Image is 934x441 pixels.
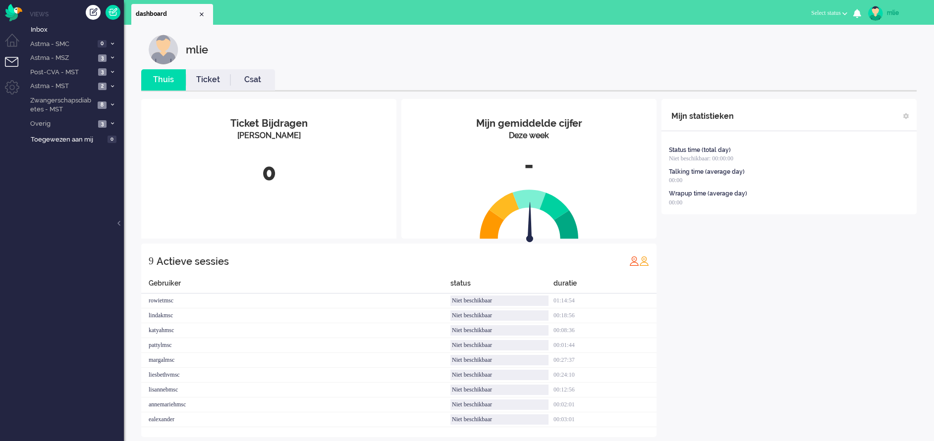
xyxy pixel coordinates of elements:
[480,189,579,239] img: semi_circle.svg
[450,385,549,395] div: Niet beschikbaar
[553,353,657,368] div: 00:27:37
[5,80,27,102] li: Admin menu
[157,251,229,271] div: Actieve sessies
[553,397,657,412] div: 00:02:01
[141,353,450,368] div: margalmsc
[98,40,107,48] span: 0
[141,368,450,383] div: liesbethvmsc
[141,278,450,294] div: Gebruiker
[141,397,450,412] div: annemariehmsc
[149,35,178,64] img: customer.svg
[141,74,186,86] a: Thuis
[409,116,649,131] div: Mijn gemiddelde cijfer
[669,199,682,206] span: 00:00
[29,53,95,63] span: Astma - MSZ
[553,294,657,308] div: 01:14:54
[409,149,649,182] div: -
[669,146,731,154] div: Status time (total day)
[141,383,450,397] div: lisannebmsc
[5,57,27,79] li: Tickets menu
[141,412,450,427] div: ealexander
[5,4,22,21] img: flow_omnibird.svg
[669,168,745,176] div: Talking time (average day)
[866,6,924,21] a: mlie
[29,134,124,145] a: Toegewezen aan mij 0
[5,6,22,14] a: Omnidesk
[450,370,549,380] div: Niet beschikbaar
[31,135,105,145] span: Toegewezen aan mij
[669,177,682,184] span: 00:00
[29,24,124,35] a: Inbox
[553,412,657,427] div: 00:03:01
[450,310,549,321] div: Niet beschikbaar
[230,74,275,86] a: Csat
[805,6,853,20] button: Select status
[98,101,107,109] span: 8
[106,5,120,20] a: Quick Ticket
[149,156,389,189] div: 0
[450,414,549,425] div: Niet beschikbaar
[31,25,124,35] span: Inbox
[198,10,206,18] div: Close tab
[450,325,549,336] div: Niet beschikbaar
[450,278,553,294] div: status
[553,308,657,323] div: 00:18:56
[141,323,450,338] div: katyahmsc
[141,69,186,91] li: Thuis
[553,383,657,397] div: 00:12:56
[671,106,734,126] div: Mijn statistieken
[639,256,649,266] img: profile_orange.svg
[29,119,95,129] span: Overig
[409,130,649,142] div: Deze week
[450,340,549,350] div: Niet beschikbaar
[553,368,657,383] div: 00:24:10
[98,83,107,90] span: 2
[186,69,230,91] li: Ticket
[98,54,107,62] span: 3
[553,278,657,294] div: duratie
[450,399,549,410] div: Niet beschikbaar
[141,338,450,353] div: pattylmsc
[811,9,841,16] span: Select status
[141,308,450,323] div: lindakmsc
[29,82,95,91] span: Astma - MST
[98,68,107,76] span: 3
[868,6,883,21] img: avatar
[186,74,230,86] a: Ticket
[141,294,450,308] div: rowietmsc
[186,35,208,64] div: mlie
[629,256,639,266] img: profile_red.svg
[86,5,101,20] div: Creëer ticket
[30,10,124,18] li: Views
[805,3,853,25] li: Select status
[553,338,657,353] div: 00:01:44
[887,8,924,18] div: mlie
[450,295,549,306] div: Niet beschikbaar
[450,355,549,365] div: Niet beschikbaar
[108,136,116,143] span: 0
[136,10,198,18] span: dashboard
[669,190,747,198] div: Wrapup time (average day)
[29,40,95,49] span: Astma - SMC
[98,120,107,128] span: 3
[149,251,154,271] div: 9
[149,130,389,142] div: [PERSON_NAME]
[131,4,213,25] li: Dashboard
[5,34,27,56] li: Dashboard menu
[29,68,95,77] span: Post-CVA - MST
[29,96,95,114] span: Zwangerschapsdiabetes - MST
[149,116,389,131] div: Ticket Bijdragen
[669,155,733,162] span: Niet beschikbaar: 00:00:00
[553,323,657,338] div: 00:08:36
[230,69,275,91] li: Csat
[508,202,551,245] img: arrow.svg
